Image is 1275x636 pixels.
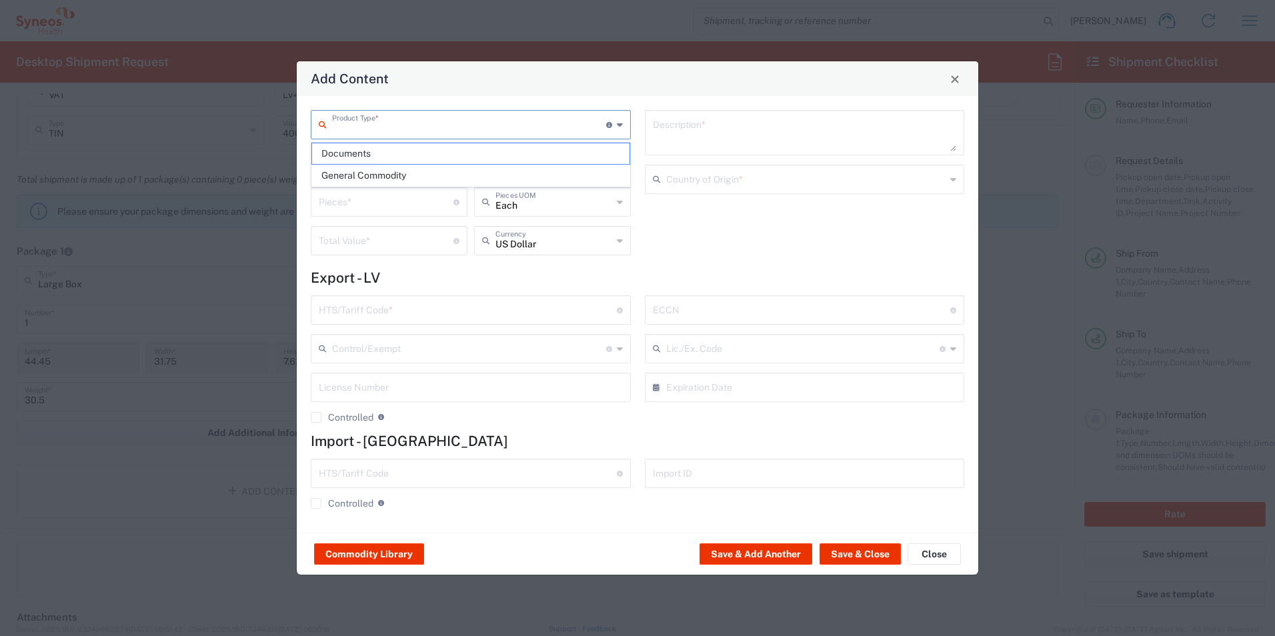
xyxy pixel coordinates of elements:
[312,165,629,186] span: General Commodity
[946,69,964,88] button: Close
[311,498,373,509] label: Controlled
[820,543,901,565] button: Save & Close
[311,69,389,88] h4: Add Content
[908,543,961,565] button: Close
[311,433,964,449] h4: Import - [GEOGRAPHIC_DATA]
[314,543,424,565] button: Commodity Library
[700,543,812,565] button: Save & Add Another
[311,412,373,423] label: Controlled
[312,143,629,164] span: Documents
[311,269,964,286] h4: Export - LV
